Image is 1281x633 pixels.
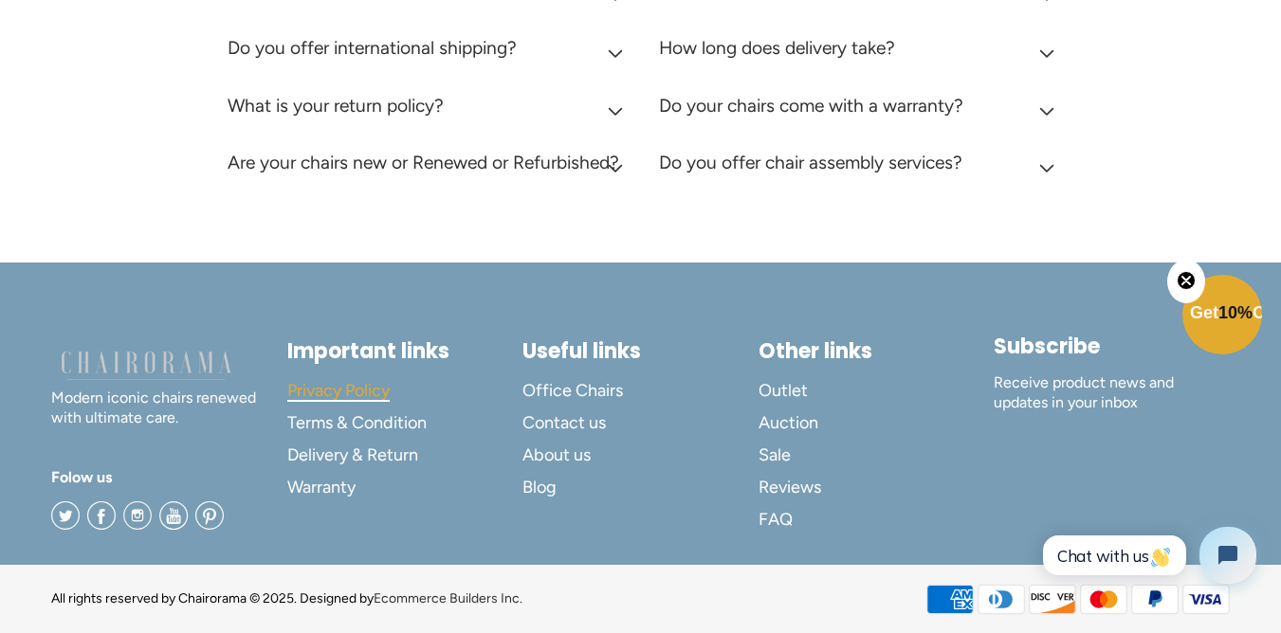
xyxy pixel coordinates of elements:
h2: Are your chairs new or Renewed or Refurbished? [228,152,619,173]
h4: Folow us [51,466,287,489]
summary: What is your return policy? [228,81,631,139]
span: About us [522,444,591,466]
a: Delivery & Return [287,439,523,471]
summary: Are your chairs new or Renewed or Refurbished? [228,138,631,196]
span: Warranty [287,477,356,498]
a: Reviews [759,471,995,503]
span: Auction [759,412,818,434]
div: Get10%OffClose teaser [1182,277,1262,356]
a: Warranty [287,471,523,503]
span: Terms & Condition [287,412,427,434]
p: Modern iconic chairs renewed with ultimate care. [51,348,287,428]
summary: Do you offer chair assembly services? [659,138,1062,196]
button: Close teaser [1167,260,1205,303]
span: Reviews [759,477,821,498]
a: FAQ [759,504,995,536]
a: Ecommerce Builders Inc. [374,590,522,606]
summary: How long does delivery take? [659,24,1062,81]
a: Outlet [759,374,995,407]
div: All rights reserved by Chairorama © 2025. Designed by [51,588,522,608]
a: Contact us [522,407,759,439]
span: Blog [522,477,557,498]
a: Sale [759,439,995,471]
span: Contact us [522,412,606,434]
h2: Do your chairs come with a warranty? [659,95,963,117]
a: About us [522,439,759,471]
h2: Subscribe [994,334,1230,359]
h2: How long does delivery take? [659,37,895,59]
a: Blog [522,471,759,503]
a: Auction [759,407,995,439]
span: Office Chairs [522,380,623,402]
summary: Do your chairs come with a warranty? [659,81,1062,139]
span: Sale [759,444,791,466]
h2: Useful links [522,338,759,364]
h2: Do you offer chair assembly services? [659,152,962,173]
h2: Important links [287,338,523,364]
a: Terms & Condition [287,407,523,439]
a: Office Chairs [522,374,759,407]
a: Privacy Policy [287,374,523,407]
span: FAQ [759,509,793,531]
img: chairorama [51,348,241,381]
summary: Do you offer international shipping? [228,24,631,81]
span: Delivery & Return [287,444,418,466]
h2: Do you offer international shipping? [228,37,517,59]
span: Outlet [759,380,808,402]
h2: Other links [759,338,995,364]
h2: What is your return policy? [228,95,444,117]
span: Get Off [1190,303,1277,322]
iframe: Tidio Chat [1022,511,1272,600]
span: Privacy Policy [287,380,390,402]
p: Receive product news and updates in your inbox [994,373,1230,413]
span: 10% [1218,303,1253,322]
